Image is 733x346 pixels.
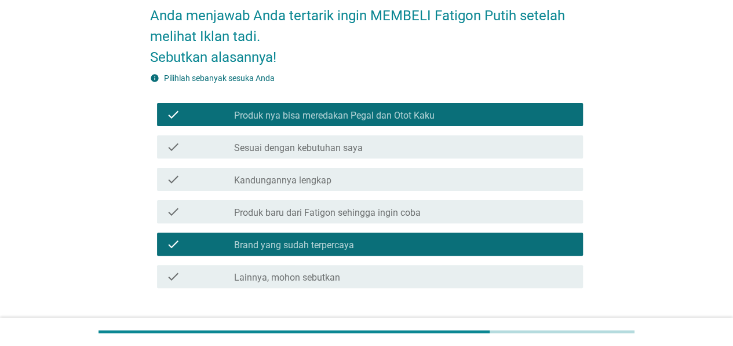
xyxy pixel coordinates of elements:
[166,108,180,122] i: check
[166,270,180,284] i: check
[234,272,340,284] label: Lainnya, mohon sebutkan
[234,175,331,186] label: Kandungannya lengkap
[166,237,180,251] i: check
[150,73,159,83] i: info
[166,205,180,219] i: check
[166,172,180,186] i: check
[234,240,354,251] label: Brand yang sudah terpercaya
[234,142,363,154] label: Sesuai dengan kebutuhan saya
[164,73,275,83] label: Pilihlah sebanyak sesuka Anda
[234,207,421,219] label: Produk baru dari Fatigon sehingga ingin coba
[234,110,435,122] label: Produk nya bisa meredakan Pegal dan Otot Kaku
[166,140,180,154] i: check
